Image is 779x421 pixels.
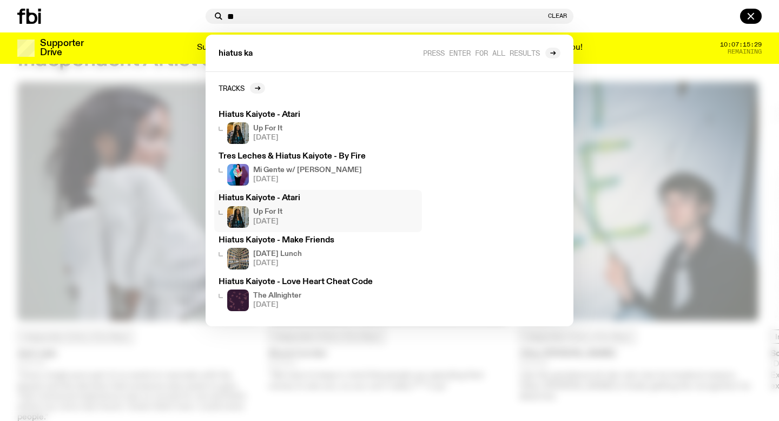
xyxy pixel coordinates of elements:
[253,292,301,299] h4: The Allnighter
[219,111,418,119] h3: Hiatus Kaiyote - Atari
[253,125,282,132] h4: Up For It
[214,232,422,274] a: Hiatus Kaiyote - Make FriendsA corner shot of the fbi music library[DATE] Lunch[DATE]
[219,153,418,161] h3: Tres Leches & Hiatus Kaiyote - By Fire
[253,260,302,267] span: [DATE]
[423,48,560,58] a: Press enter for all results
[253,134,282,141] span: [DATE]
[214,190,422,232] a: Hiatus Kaiyote - AtariIfy - a Brown Skin girl with black braided twists, looking up to the side w...
[214,274,422,315] a: Hiatus Kaiyote - Love Heart Cheat CodeThe Allnighter[DATE]
[253,176,362,183] span: [DATE]
[253,251,302,258] h4: [DATE] Lunch
[227,248,249,269] img: A corner shot of the fbi music library
[214,107,422,148] a: Hiatus Kaiyote - AtariIfy - a Brown Skin girl with black braided twists, looking up to the side w...
[253,218,282,225] span: [DATE]
[219,194,418,202] h3: Hiatus Kaiyote - Atari
[219,50,253,58] span: hiatus ka
[548,13,567,19] button: Clear
[253,167,362,174] h4: Mi Gente w/ [PERSON_NAME]
[214,148,422,190] a: Tres Leches & Hiatus Kaiyote - By FireMi Gente w/ [PERSON_NAME][DATE]
[253,208,282,215] h4: Up For It
[40,39,83,57] h3: Supporter Drive
[227,122,249,144] img: Ify - a Brown Skin girl with black braided twists, looking up to the side with her tongue stickin...
[728,49,762,55] span: Remaining
[720,42,762,48] span: 10:07:15:29
[197,43,583,53] p: Supporter Drive 2025: Shaping the future of our city’s music, arts, and culture - with the help o...
[219,84,245,92] h2: Tracks
[423,49,540,57] span: Press enter for all results
[227,206,249,228] img: Ify - a Brown Skin girl with black braided twists, looking up to the side with her tongue stickin...
[219,236,418,245] h3: Hiatus Kaiyote - Make Friends
[219,83,265,94] a: Tracks
[219,278,418,286] h3: Hiatus Kaiyote - Love Heart Cheat Code
[253,301,301,308] span: [DATE]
